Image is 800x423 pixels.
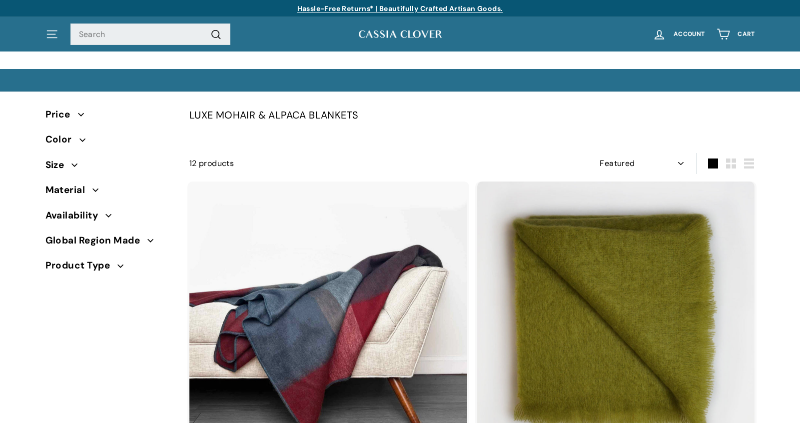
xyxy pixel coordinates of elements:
[45,205,173,230] button: Availability
[711,19,761,49] a: Cart
[647,19,711,49] a: Account
[189,107,755,123] p: LUXE MOHAIR & ALPACA BLANKETS
[45,132,79,147] span: Color
[297,4,503,13] a: Hassle-Free Returns* | Beautifully Crafted Artisan Goods.
[45,129,173,154] button: Color
[45,104,173,129] button: Price
[45,208,106,223] span: Availability
[45,255,173,280] button: Product Type
[45,182,93,197] span: Material
[45,107,78,122] span: Price
[738,31,755,37] span: Cart
[45,155,173,180] button: Size
[45,230,173,255] button: Global Region Made
[45,233,148,248] span: Global Region Made
[45,258,118,273] span: Product Type
[70,23,230,45] input: Search
[45,157,72,172] span: Size
[45,180,173,205] button: Material
[189,157,472,170] div: 12 products
[674,31,705,37] span: Account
